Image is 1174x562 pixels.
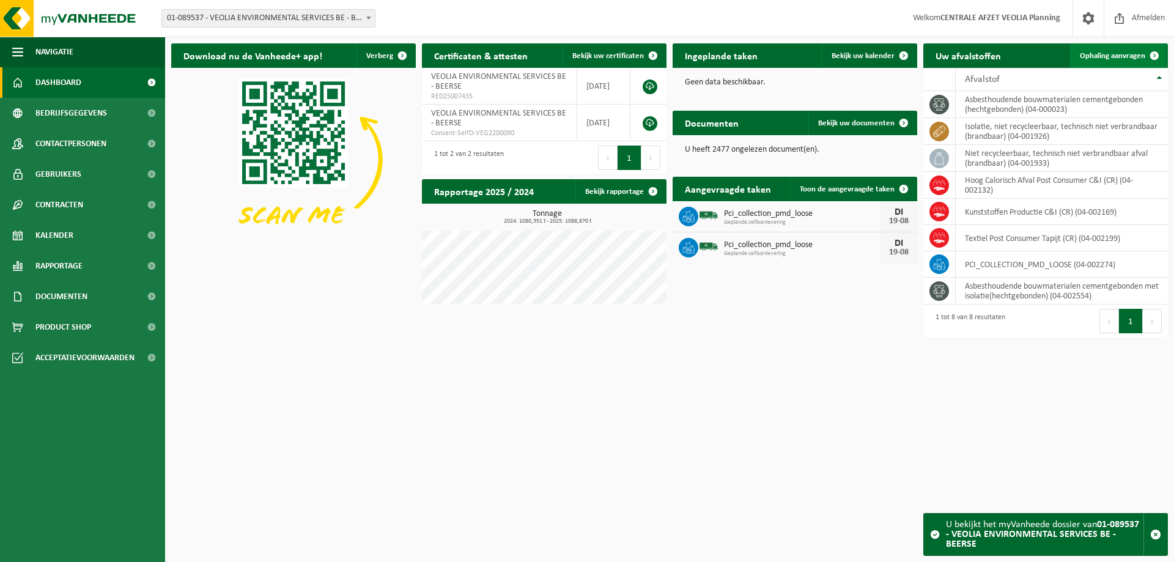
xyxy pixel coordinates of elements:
h3: Tonnage [428,210,666,224]
a: Bekijk uw documenten [808,111,916,135]
h2: Uw afvalstoffen [923,43,1013,67]
span: Geplande zelfaanlevering [724,250,880,257]
td: Textiel Post Consumer Tapijt (CR) (04-002199) [956,225,1168,251]
td: asbesthoudende bouwmaterialen cementgebonden (hechtgebonden) (04-000023) [956,91,1168,118]
div: 1 tot 2 van 2 resultaten [428,144,504,171]
span: Afvalstof [965,75,1000,84]
p: U heeft 2477 ongelezen document(en). [685,146,905,154]
button: 1 [618,146,641,170]
button: Previous [1099,309,1119,333]
td: asbesthoudende bouwmaterialen cementgebonden met isolatie(hechtgebonden) (04-002554) [956,278,1168,305]
span: Product Shop [35,312,91,342]
span: Dashboard [35,67,81,98]
td: Kunststoffen Productie C&I (CR) (04-002169) [956,199,1168,225]
button: 1 [1119,309,1143,333]
td: isolatie, niet recycleerbaar, technisch niet verbrandbaar (brandbaar) (04-001926) [956,118,1168,145]
td: [DATE] [577,105,630,141]
span: Contracten [35,190,83,220]
td: [DATE] [577,68,630,105]
a: Ophaling aanvragen [1070,43,1167,68]
a: Bekijk uw kalender [822,43,916,68]
div: 1 tot 8 van 8 resultaten [929,308,1005,335]
span: RED25007435 [431,92,567,102]
h2: Documenten [673,111,751,135]
button: Previous [598,146,618,170]
span: VEOLIA ENVIRONMENTAL SERVICES BE - BEERSE [431,72,566,91]
td: PCI_COLLECTION_PMD_LOOSE (04-002274) [956,251,1168,278]
button: Next [1143,309,1162,333]
span: Acceptatievoorwaarden [35,342,135,373]
div: U bekijkt het myVanheede dossier van [946,514,1143,555]
span: Bekijk uw certificaten [572,52,644,60]
div: DI [887,207,911,217]
span: 01-089537 - VEOLIA ENVIRONMENTAL SERVICES BE - BEERSE [161,9,375,28]
span: Pci_collection_pmd_loose [724,209,880,219]
img: BL-SO-LV [698,205,719,226]
span: Gebruikers [35,159,81,190]
span: 01-089537 - VEOLIA ENVIRONMENTAL SERVICES BE - BEERSE [162,10,375,27]
span: Bekijk uw kalender [832,52,895,60]
strong: 01-089537 - VEOLIA ENVIRONMENTAL SERVICES BE - BEERSE [946,520,1139,549]
span: Kalender [35,220,73,251]
h2: Ingeplande taken [673,43,770,67]
span: Toon de aangevraagde taken [800,185,895,193]
h2: Certificaten & attesten [422,43,540,67]
span: Pci_collection_pmd_loose [724,240,880,250]
span: Bedrijfsgegevens [35,98,107,128]
span: Documenten [35,281,87,312]
td: niet recycleerbaar, technisch niet verbrandbaar afval (brandbaar) (04-001933) [956,145,1168,172]
div: 19-08 [887,248,911,257]
span: Contactpersonen [35,128,106,159]
a: Bekijk rapportage [575,179,665,204]
p: Geen data beschikbaar. [685,78,905,87]
button: Next [641,146,660,170]
span: Bekijk uw documenten [818,119,895,127]
img: BL-SO-LV [698,236,719,257]
h2: Aangevraagde taken [673,177,783,201]
img: Download de VHEPlus App [171,68,416,251]
span: Verberg [366,52,393,60]
span: Geplande zelfaanlevering [724,219,880,226]
span: 2024: 1080,351 t - 2025: 1088,870 t [428,218,666,224]
strong: CENTRALE AFZET VEOLIA Planning [940,13,1060,23]
h2: Download nu de Vanheede+ app! [171,43,334,67]
div: DI [887,238,911,248]
a: Toon de aangevraagde taken [790,177,916,201]
button: Verberg [356,43,415,68]
a: Bekijk uw certificaten [563,43,665,68]
span: Navigatie [35,37,73,67]
td: Hoog Calorisch Afval Post Consumer C&I (CR) (04-002132) [956,172,1168,199]
span: VEOLIA ENVIRONMENTAL SERVICES BE - BEERSE [431,109,566,128]
span: Consent-SelfD-VEG2200090 [431,128,567,138]
h2: Rapportage 2025 / 2024 [422,179,546,203]
span: Ophaling aanvragen [1080,52,1145,60]
span: Rapportage [35,251,83,281]
div: 19-08 [887,217,911,226]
